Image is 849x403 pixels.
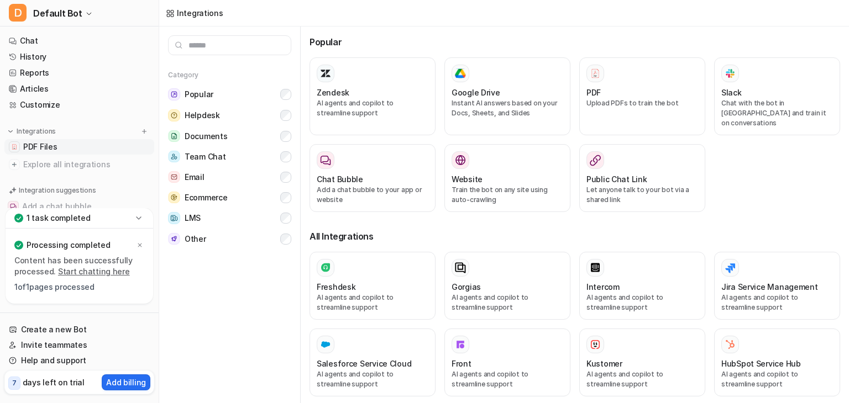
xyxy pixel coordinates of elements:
button: WebsiteWebsiteTrain the bot on any site using auto-crawling [444,144,570,212]
p: Chat with the bot in [GEOGRAPHIC_DATA] and train it on conversations [721,98,833,128]
p: Content has been successfully processed. [14,255,144,277]
a: Customize [4,97,154,113]
span: Helpdesk [185,110,220,121]
p: Integration suggestions [19,185,96,195]
button: Add billing [102,374,150,390]
h3: Website [452,173,483,185]
a: Chat [4,33,154,49]
img: expand menu [7,128,14,135]
h3: Gorgias [452,281,481,293]
a: Invite teammates [4,337,154,353]
h3: Salesforce Service Cloud [317,358,411,369]
a: Explore all integrations [4,157,154,172]
button: Add a chat bubbleAdd a chat bubble [4,198,154,215]
a: Create a new Bot [4,322,154,337]
span: LMS [185,213,201,224]
h3: All Integrations [310,230,840,243]
button: GorgiasAI agents and copilot to streamline support [444,252,570,320]
button: KustomerKustomerAI agents and copilot to streamline support [579,328,705,396]
h3: Zendesk [317,87,349,98]
span: Popular [185,89,213,100]
button: IntercomAI agents and copilot to streamline support [579,252,705,320]
h5: Category [168,71,291,79]
a: History [4,49,154,65]
h3: Kustomer [586,358,622,369]
img: PDF Files [11,144,18,150]
img: HubSpot Service Hub [725,339,736,350]
img: Documents [168,130,180,142]
h3: Intercom [586,281,620,293]
img: Other [168,233,180,245]
p: Add a chat bubble to your app or website [317,185,428,205]
p: Instant AI answers based on your Docs, Sheets, and Slides [452,98,563,118]
span: D [9,4,27,22]
p: AI agents and copilot to streamline support [721,293,833,312]
h3: Chat Bubble [317,173,363,185]
button: LMSLMS [168,208,291,229]
button: Jira Service ManagementAI agents and copilot to streamline support [714,252,840,320]
a: Integrations [166,7,223,19]
h3: Popular [310,35,840,49]
button: HelpdeskHelpdesk [168,105,291,126]
img: Slack [725,67,736,79]
button: DocumentsDocuments [168,126,291,146]
a: Help and support [4,353,154,368]
p: Upload PDFs to train the bot [586,98,698,108]
p: AI agents and copilot to streamline support [586,293,698,312]
img: Popular [168,88,180,100]
p: days left on trial [23,377,85,388]
p: AI agents and copilot to streamline support [452,369,563,389]
p: Train the bot on any site using auto-crawling [452,185,563,205]
img: explore all integrations [9,159,20,170]
button: Integrations [4,126,59,137]
img: Salesforce Service Cloud [320,339,331,350]
img: Team Chat [168,151,180,162]
img: PDF [590,68,601,78]
img: Add a chat bubble [10,203,17,210]
span: Documents [185,131,227,142]
h3: Freshdesk [317,281,355,293]
button: PDFPDFUpload PDFs to train the bot [579,57,705,135]
h3: Slack [721,87,742,98]
button: EcommerceEcommerce [168,187,291,208]
button: Chat BubbleAdd a chat bubble to your app or website [310,144,436,212]
p: 1 of 1 pages processed [14,282,144,293]
a: Articles [4,81,154,97]
p: Add billing [106,377,146,388]
button: PopularPopular [168,84,291,105]
button: Public Chat LinkLet anyone talk to your bot via a shared link [579,144,705,212]
p: 7 [12,378,17,388]
p: AI agents and copilot to streamline support [317,293,428,312]
img: Google Drive [455,68,466,78]
span: Default Bot [33,6,82,21]
img: Ecommerce [168,192,180,203]
button: Salesforce Service Cloud Salesforce Service CloudAI agents and copilot to streamline support [310,328,436,396]
img: Website [455,155,466,166]
a: PDF FilesPDF Files [4,139,154,155]
button: Team ChatTeam Chat [168,146,291,167]
img: Email [168,171,180,183]
div: Integrations [177,7,223,19]
a: Start chatting here [58,267,130,276]
span: Team Chat [185,151,226,162]
button: ZendeskAI agents and copilot to streamline support [310,57,436,135]
h3: Front [452,358,471,369]
button: SlackSlackChat with the bot in [GEOGRAPHIC_DATA] and train it on conversations [714,57,840,135]
p: AI agents and copilot to streamline support [317,369,428,389]
p: AI agents and copilot to streamline support [721,369,833,389]
span: Email [185,172,205,183]
h3: PDF [586,87,601,98]
img: Front [455,339,466,350]
button: Google DriveGoogle DriveInstant AI answers based on your Docs, Sheets, and Slides [444,57,570,135]
p: AI agents and copilot to streamline support [586,369,698,389]
h3: Google Drive [452,87,500,98]
span: PDF Files [23,141,57,152]
p: Integrations [17,127,56,136]
img: Helpdesk [168,109,180,121]
p: Processing completed [27,240,110,251]
p: 1 task completed [27,213,91,224]
a: Reports [4,65,154,81]
button: EmailEmail [168,167,291,187]
button: FrontFrontAI agents and copilot to streamline support [444,328,570,396]
img: menu_add.svg [140,128,148,135]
